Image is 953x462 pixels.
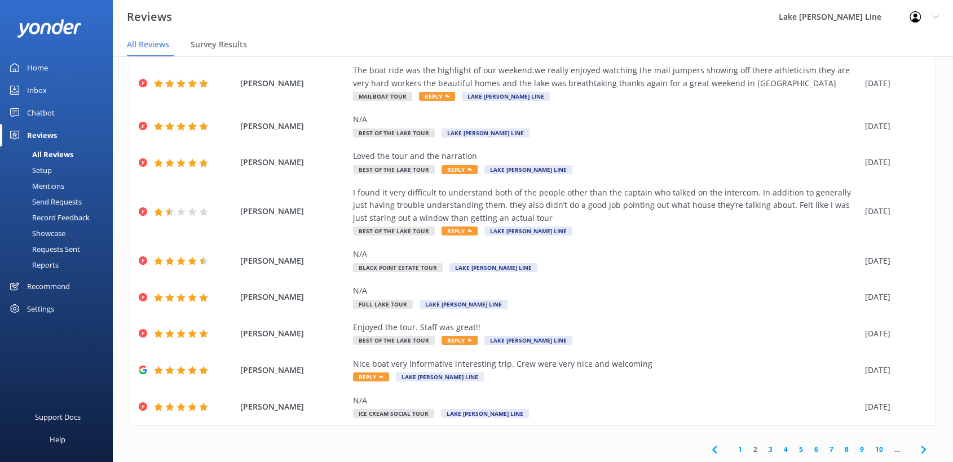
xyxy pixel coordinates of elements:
[7,241,80,257] div: Requests Sent
[50,428,65,451] div: Help
[865,401,921,413] div: [DATE]
[353,64,859,90] div: The boat ride was the highlight of our weekend.we really enjoyed watching the mail jumpers showin...
[420,300,508,309] span: Lake [PERSON_NAME] Line
[442,165,478,174] span: Reply
[7,257,59,273] div: Reports
[240,77,347,90] span: [PERSON_NAME]
[240,364,347,376] span: [PERSON_NAME]
[353,300,413,309] span: Full Lake Tour
[462,92,550,101] span: Lake [PERSON_NAME] Line
[419,92,455,101] span: Reply
[353,165,435,174] span: Best of the Lake Tour
[27,79,47,101] div: Inbox
[27,275,70,297] div: Recommend
[191,39,247,50] span: Survey Results
[7,257,113,273] a: Reports
[7,210,90,225] div: Record Feedback
[353,358,859,370] div: Nice boat very informative interesting trip. Crew were very nice and welcoming
[865,364,921,376] div: [DATE]
[353,128,435,137] span: Best of the Lake Tour
[839,444,854,455] a: 8
[824,444,839,455] a: 7
[809,444,824,455] a: 6
[353,150,859,162] div: Loved the tour and the narration
[7,162,113,178] a: Setup
[865,291,921,303] div: [DATE]
[7,225,113,241] a: Showcase
[353,409,434,418] span: Ice Cream Social Tour
[240,291,347,303] span: [PERSON_NAME]
[7,241,113,257] a: Requests Sent
[7,225,65,241] div: Showcase
[7,146,113,162] a: All Reviews
[127,8,172,26] h3: Reviews
[889,444,905,455] span: ...
[240,156,347,168] span: [PERSON_NAME]
[7,210,113,225] a: Record Feedback
[7,194,113,210] a: Send Requests
[127,39,169,50] span: All Reviews
[353,263,443,272] span: Black Point Estate Tour
[353,336,435,345] span: Best of the Lake Tour
[763,444,778,455] a: 3
[353,372,389,381] span: Reply
[748,444,763,455] a: 2
[865,77,921,90] div: [DATE]
[7,162,52,178] div: Setup
[353,92,412,101] span: Mailboat Tour
[240,205,347,217] span: [PERSON_NAME]
[7,194,82,210] div: Send Requests
[396,372,484,381] span: Lake [PERSON_NAME] Line
[442,226,478,236] span: Reply
[27,297,54,320] div: Settings
[778,444,793,455] a: 4
[441,409,529,418] span: Lake [PERSON_NAME] Line
[353,113,859,126] div: N/A
[17,19,82,38] img: yonder-white-logo.png
[7,146,73,162] div: All Reviews
[353,248,859,260] div: N/A
[854,444,870,455] a: 9
[353,321,859,334] div: Enjoyed the tour. Staff was great!!
[449,263,537,272] span: Lake [PERSON_NAME] Line
[240,401,347,413] span: [PERSON_NAME]
[484,226,572,236] span: Lake [PERSON_NAME] Line
[35,406,81,428] div: Support Docs
[240,120,347,132] span: [PERSON_NAME]
[442,128,530,137] span: Lake [PERSON_NAME] Line
[442,336,478,345] span: Reply
[733,444,748,455] a: 1
[27,56,48,79] div: Home
[353,226,435,236] span: Best of the Lake Tour
[7,178,113,194] a: Mentions
[27,101,55,124] div: Chatbot
[865,205,921,217] div: [DATE]
[353,394,859,407] div: N/A
[353,285,859,297] div: N/A
[240,327,347,340] span: [PERSON_NAME]
[353,186,859,224] div: I found it very difficult to understand both of the people other than the captain who talked on t...
[870,444,889,455] a: 10
[793,444,809,455] a: 5
[865,327,921,340] div: [DATE]
[865,156,921,168] div: [DATE]
[865,120,921,132] div: [DATE]
[484,336,572,345] span: Lake [PERSON_NAME] Line
[865,255,921,267] div: [DATE]
[484,165,572,174] span: Lake [PERSON_NAME] Line
[240,255,347,267] span: [PERSON_NAME]
[7,178,64,194] div: Mentions
[27,124,57,146] div: Reviews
